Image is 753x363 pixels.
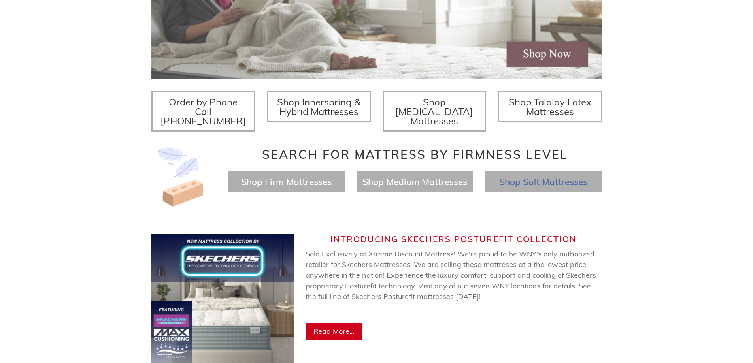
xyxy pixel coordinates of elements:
[267,91,371,122] a: Shop Innerspring & Hybrid Mattresses
[330,234,577,244] span: Introducing Skechers Posturefit Collection
[383,91,487,132] a: Shop [MEDICAL_DATA] Mattresses
[160,96,246,127] span: Order by Phone Call [PHONE_NUMBER]
[151,147,211,207] img: Image-of-brick- and-feather-representing-firm-and-soft-feel
[395,96,473,127] span: Shop [MEDICAL_DATA] Mattresses
[277,96,360,117] span: Shop Innerspring & Hybrid Mattresses
[498,91,602,122] a: Shop Talalay Latex Mattresses
[306,323,362,340] a: Read More...
[362,176,467,188] a: Shop Medium Mattresses
[499,176,587,188] a: Shop Soft Mattresses
[241,176,332,188] a: Shop Firm Mattresses
[306,249,596,322] span: Sold Exclusively at Xtreme Discount Mattress! We're proud to be WNY's only authorized retailer fo...
[509,96,591,117] span: Shop Talalay Latex Mattresses
[151,91,255,132] a: Order by Phone Call [PHONE_NUMBER]
[262,147,568,162] span: Search for Mattress by Firmness Level
[313,327,354,336] span: Read More...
